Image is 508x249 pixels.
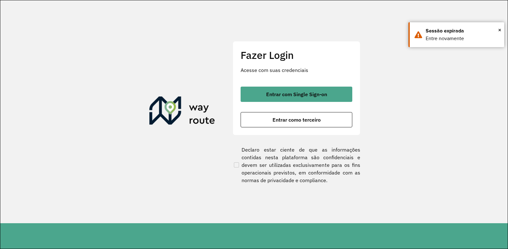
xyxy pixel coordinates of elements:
p: Acesse com suas credenciais [241,66,352,74]
img: Roteirizador AmbevTech [149,96,215,127]
button: button [241,87,352,102]
button: button [241,112,352,127]
div: Entre novamente [426,35,499,42]
label: Declaro estar ciente de que as informações contidas nesta plataforma são confidenciais e devem se... [233,146,360,184]
h2: Fazer Login [241,49,352,61]
span: × [498,25,501,35]
div: Sessão expirada [426,27,499,35]
button: Close [498,25,501,35]
span: Entrar como terceiro [273,117,321,122]
span: Entrar com Single Sign-on [266,92,327,97]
